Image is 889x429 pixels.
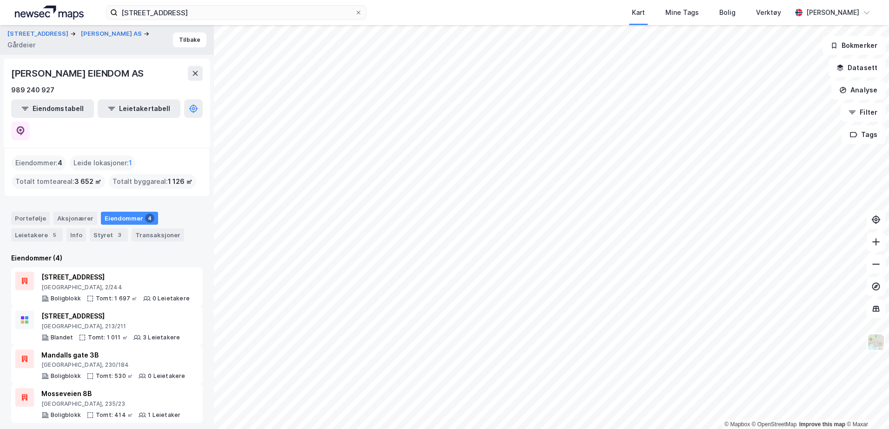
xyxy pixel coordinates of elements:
[719,7,736,18] div: Bolig
[11,253,203,264] div: Eiendommer (4)
[115,230,124,240] div: 3
[11,228,63,241] div: Leietakere
[842,125,885,144] button: Tags
[15,6,84,19] img: logo.a4113a55bc3d86da70a041830d287a7e.svg
[843,384,889,429] div: Kontrollprogram for chat
[724,421,750,428] a: Mapbox
[51,295,81,302] div: Boligblokk
[867,333,885,351] img: Z
[841,103,885,122] button: Filter
[756,7,781,18] div: Verktøy
[51,334,73,341] div: Blandet
[41,361,186,369] div: [GEOGRAPHIC_DATA], 230/184
[58,157,62,169] span: 4
[11,66,146,81] div: [PERSON_NAME] EIENDOM AS
[7,39,35,51] div: Gårdeier
[153,295,190,302] div: 0 Leietakere
[143,334,180,341] div: 3 Leietakere
[41,350,186,361] div: Mandalls gate 3B
[70,156,136,170] div: Leide lokasjoner :
[148,411,180,419] div: 1 Leietaker
[41,388,180,399] div: Mosseveien 8B
[74,176,101,187] span: 3 652 ㎡
[11,84,54,96] div: 989 240 927
[41,311,180,322] div: [STREET_ADDRESS]
[12,156,66,170] div: Eiendommer :
[41,323,180,330] div: [GEOGRAPHIC_DATA], 213/211
[81,29,144,39] button: [PERSON_NAME] AS
[831,81,885,99] button: Analyse
[41,284,190,291] div: [GEOGRAPHIC_DATA], 2/244
[96,411,133,419] div: Tomt: 414 ㎡
[88,334,128,341] div: Tomt: 1 011 ㎡
[11,212,50,225] div: Portefølje
[90,228,128,241] div: Styret
[41,272,190,283] div: [STREET_ADDRESS]
[806,7,859,18] div: [PERSON_NAME]
[118,6,355,19] input: Søk på adresse, matrikkel, gårdeiere, leietakere eller personer
[98,99,180,118] button: Leietakertabell
[96,372,133,380] div: Tomt: 530 ㎡
[51,411,81,419] div: Boligblokk
[843,384,889,429] iframe: Chat Widget
[168,176,192,187] span: 1 126 ㎡
[752,421,797,428] a: OpenStreetMap
[799,421,845,428] a: Improve this map
[50,230,59,240] div: 5
[51,372,81,380] div: Boligblokk
[145,214,154,223] div: 4
[632,7,645,18] div: Kart
[148,372,185,380] div: 0 Leietakere
[7,29,70,39] button: [STREET_ADDRESS]
[66,228,86,241] div: Info
[665,7,699,18] div: Mine Tags
[53,212,97,225] div: Aksjonærer
[96,295,138,302] div: Tomt: 1 697 ㎡
[11,99,94,118] button: Eiendomstabell
[173,32,206,47] button: Tilbake
[829,58,885,77] button: Datasett
[41,400,180,408] div: [GEOGRAPHIC_DATA], 235/23
[101,212,158,225] div: Eiendommer
[109,174,196,189] div: Totalt byggareal :
[12,174,105,189] div: Totalt tomteareal :
[132,228,184,241] div: Transaksjoner
[823,36,885,55] button: Bokmerker
[129,157,132,169] span: 1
